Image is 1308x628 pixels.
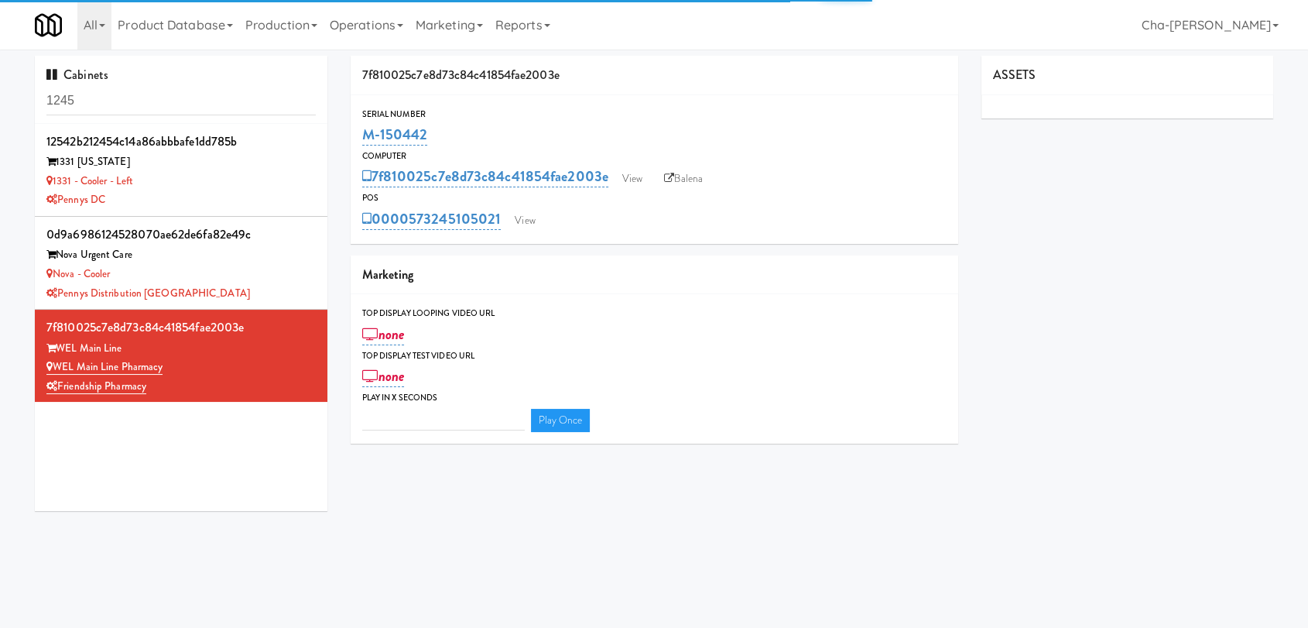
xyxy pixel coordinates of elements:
li: 0d9a6986124528070ae62de6fa82e49cNova Urgent Care Nova - CoolerPennys Distribution [GEOGRAPHIC_DATA] [35,217,327,310]
a: none [362,324,405,345]
li: 12542b212454c14a86abbbafe1dd785b1331 [US_STATE] 1331 - Cooler - LeftPennys DC [35,124,327,217]
a: 0000573245105021 [362,208,502,230]
div: Nova Urgent Care [46,245,316,265]
div: Play in X seconds [362,390,947,406]
div: 7f810025c7e8d73c84c41854fae2003e [46,316,316,339]
div: Top Display Looping Video Url [362,306,947,321]
div: Top Display Test Video Url [362,348,947,364]
img: Micromart [35,12,62,39]
div: 1331 [US_STATE] [46,153,316,172]
li: 7f810025c7e8d73c84c41854fae2003eWEL Main Line WEL Main Line PharmacyFriendship Pharmacy [35,310,327,402]
div: 12542b212454c14a86abbbafe1dd785b [46,130,316,153]
div: 7f810025c7e8d73c84c41854fae2003e [351,56,958,95]
a: Pennys DC [46,192,105,207]
div: WEL Main Line [46,339,316,359]
div: Computer [362,149,947,164]
a: Balena [656,167,710,190]
span: ASSETS [993,66,1036,84]
a: View [615,167,650,190]
a: Nova - Cooler [46,266,110,281]
input: Search cabinets [46,87,316,115]
a: Friendship Pharmacy [46,379,146,394]
a: 7f810025c7e8d73c84c41854fae2003e [362,166,608,187]
a: Pennys Distribution [GEOGRAPHIC_DATA] [46,286,250,300]
a: none [362,365,405,387]
a: Play Once [531,409,591,432]
a: WEL Main Line Pharmacy [46,359,163,375]
span: Marketing [362,266,414,283]
div: POS [362,190,947,206]
div: 0d9a6986124528070ae62de6fa82e49c [46,223,316,246]
a: 1331 - Cooler - Left [46,173,133,188]
a: View [507,209,543,232]
a: M-150442 [362,124,428,146]
div: Serial Number [362,107,947,122]
span: Cabinets [46,66,108,84]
